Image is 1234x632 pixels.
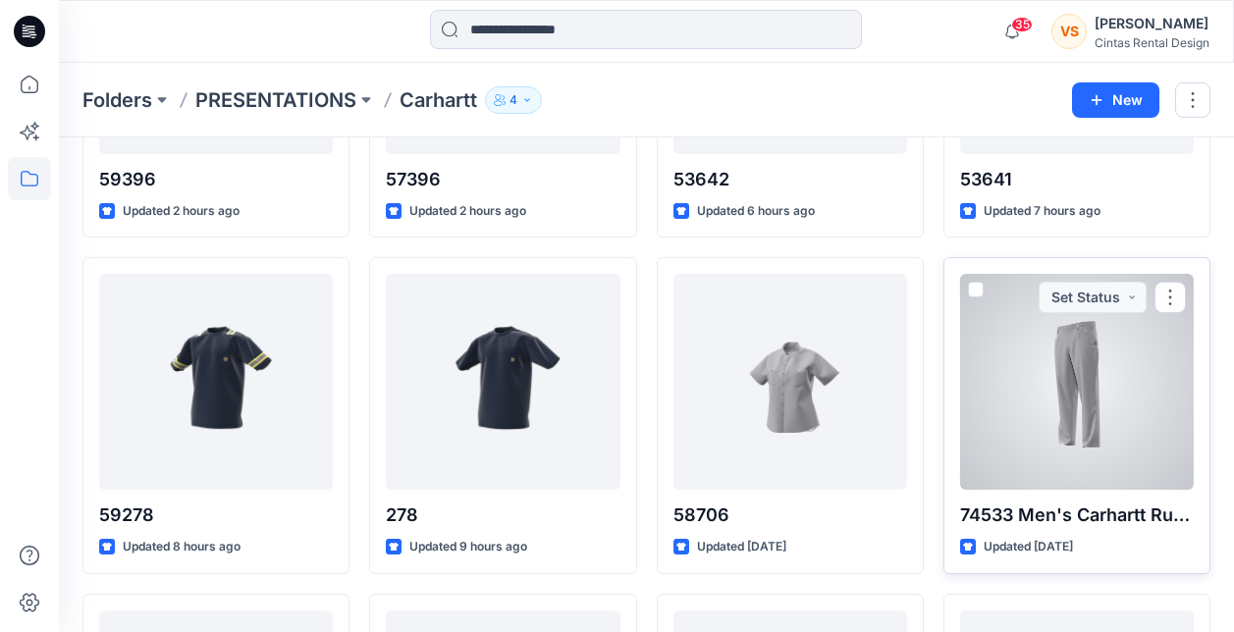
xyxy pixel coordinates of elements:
p: 4 [510,89,517,111]
button: New [1072,82,1159,118]
a: 58706 [673,274,907,490]
p: Carhartt [400,86,477,114]
p: Updated 8 hours ago [123,537,241,557]
p: Updated 9 hours ago [409,537,527,557]
p: Updated 2 hours ago [409,201,526,222]
div: Cintas Rental Design [1095,35,1209,50]
a: 74533 Men's Carhartt Rugged Flex Pant [960,274,1194,490]
p: 53641 [960,166,1194,193]
p: Updated [DATE] [984,537,1073,557]
a: 278 [386,274,619,490]
button: 4 [485,86,542,114]
div: VS [1051,14,1087,49]
p: 53642 [673,166,907,193]
p: 74533 Men's Carhartt Rugged Flex Pant [960,501,1194,529]
p: 58706 [673,501,907,529]
p: 57396 [386,166,619,193]
p: 59278 [99,501,333,529]
span: 35 [1011,17,1033,32]
p: Updated [DATE] [697,537,786,557]
div: [PERSON_NAME] [1095,12,1209,35]
a: Folders [82,86,152,114]
a: 59278 [99,274,333,490]
p: Updated 7 hours ago [984,201,1100,222]
p: 59396 [99,166,333,193]
p: 278 [386,501,619,529]
a: PRESENTATIONS [195,86,356,114]
p: Updated 2 hours ago [123,201,240,222]
p: Updated 6 hours ago [697,201,815,222]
